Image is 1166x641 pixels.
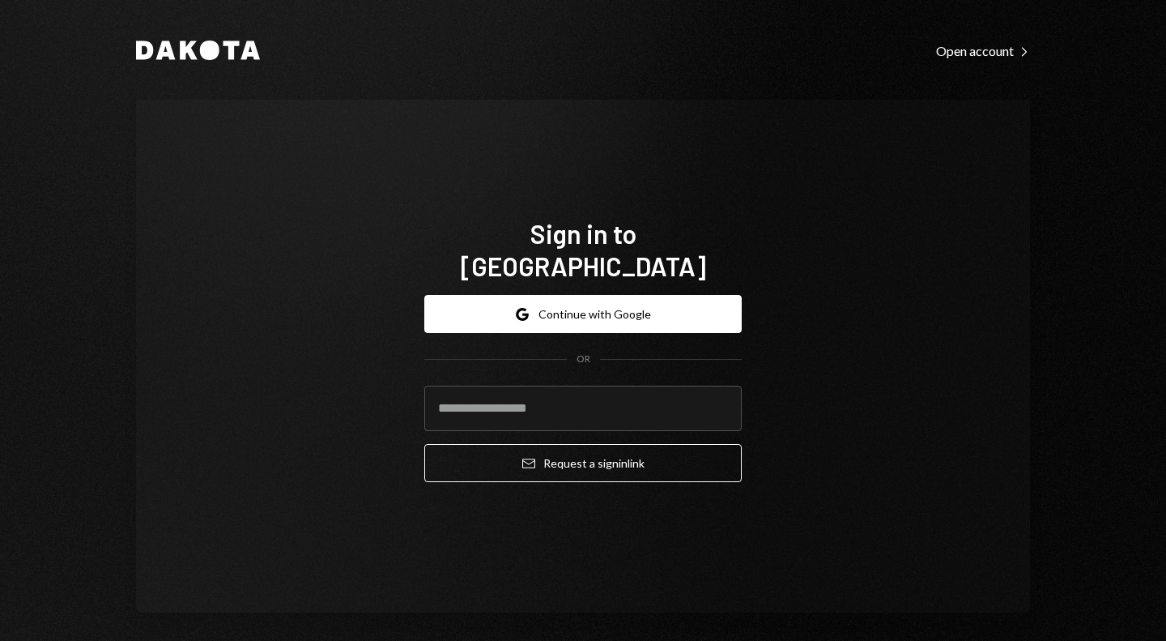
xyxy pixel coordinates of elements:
[424,295,742,333] button: Continue with Google
[424,444,742,482] button: Request a signinlink
[936,41,1030,59] a: Open account
[577,353,590,366] div: OR
[424,217,742,282] h1: Sign in to [GEOGRAPHIC_DATA]
[936,43,1030,59] div: Open account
